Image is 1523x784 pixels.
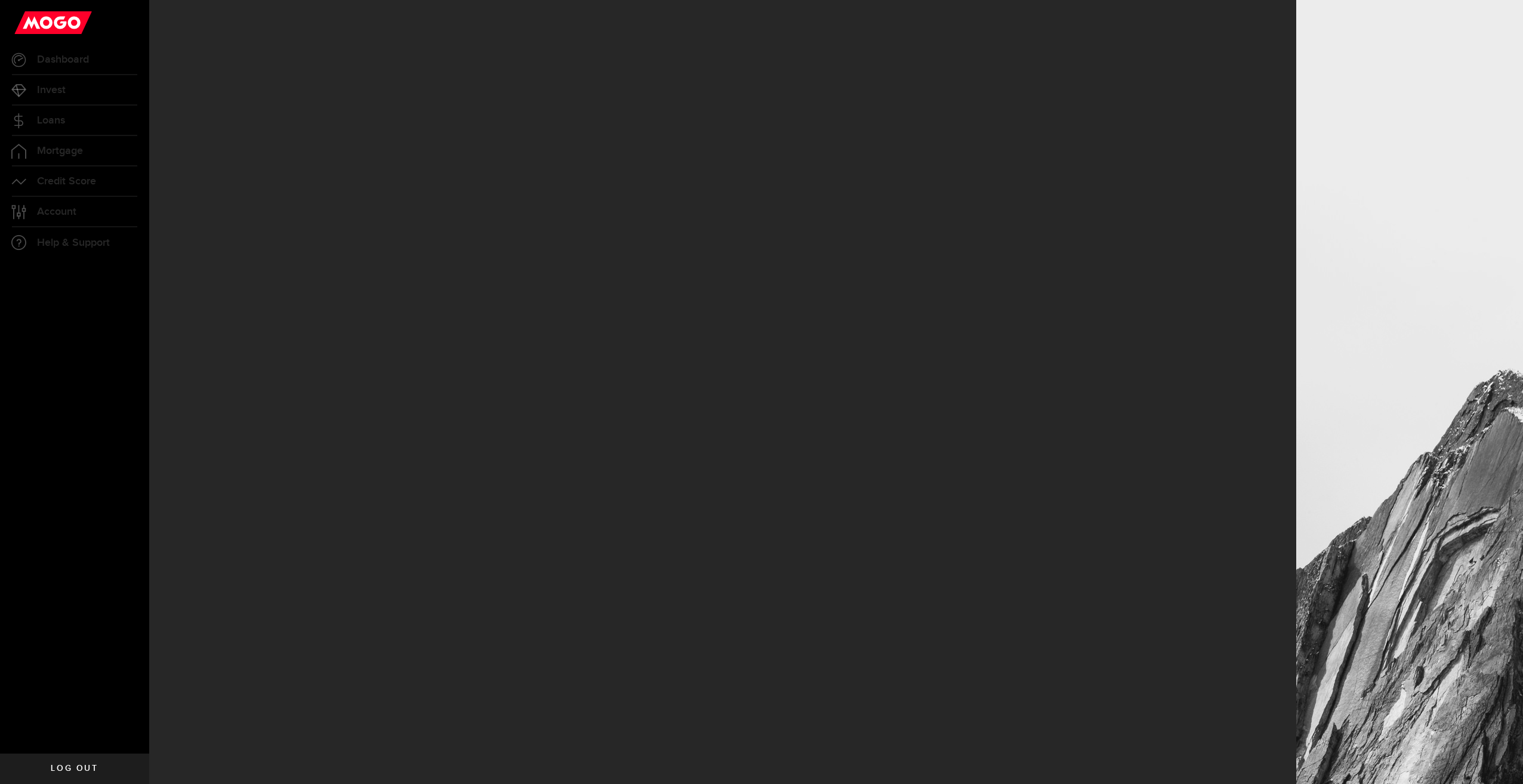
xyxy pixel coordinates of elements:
[37,237,110,248] span: Help & Support
[37,115,65,126] span: Loans
[51,764,98,773] span: Log out
[37,206,76,217] span: Account
[37,54,89,65] span: Dashboard
[37,85,66,95] span: Invest
[37,176,96,187] span: Credit Score
[37,146,83,156] span: Mortgage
